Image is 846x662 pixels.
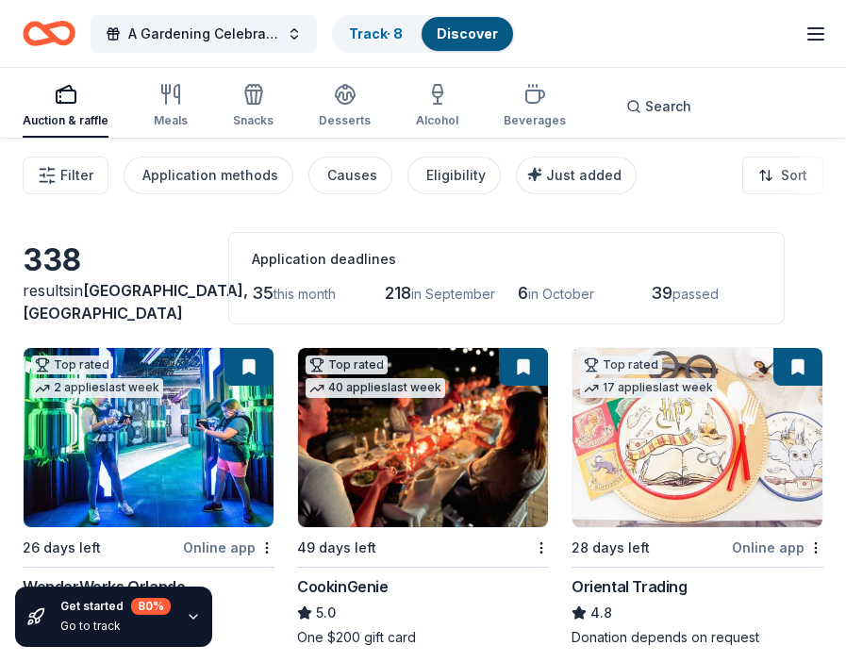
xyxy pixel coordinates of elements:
a: Discover [437,25,498,41]
button: Track· 8Discover [332,15,515,53]
a: Image for CookinGenieTop rated40 applieslast week49 days leftCookinGenie5.0One $200 gift card [297,347,549,647]
span: passed [672,286,719,302]
div: 80 % [131,598,171,615]
a: Image for Oriental TradingTop rated17 applieslast week28 days leftOnline appOriental Trading4.8Do... [572,347,823,647]
button: Sort [742,157,823,194]
span: 39 [651,283,672,303]
a: Image for WonderWorks OrlandoTop rated2 applieslast week26 days leftOnline appWonderWorks Orlando... [23,347,274,647]
div: Alcohol [416,113,458,128]
div: Beverages [504,113,566,128]
div: Application methods [142,164,278,187]
span: Search [645,95,691,118]
div: Snacks [233,113,274,128]
button: Application methods [124,157,293,194]
span: 6 [518,283,528,303]
div: 28 days left [572,537,650,559]
button: Meals [154,75,188,138]
button: Desserts [319,75,371,138]
div: Oriental Trading [572,575,688,598]
span: Filter [60,164,93,187]
button: Filter [23,157,108,194]
button: Beverages [504,75,566,138]
span: 4.8 [590,602,612,624]
div: Get started [60,598,171,615]
button: Alcohol [416,75,458,138]
button: A Gardening Celebration, Fall Festival of Plants & Learning | 2025 [91,15,317,53]
div: Top rated [580,356,662,374]
div: Online app [183,536,274,559]
span: [GEOGRAPHIC_DATA], [GEOGRAPHIC_DATA] [23,281,248,323]
div: Online app [732,536,823,559]
img: Image for Oriental Trading [572,348,822,527]
span: A Gardening Celebration, Fall Festival of Plants & Learning | 2025 [128,23,279,45]
div: 49 days left [297,537,376,559]
div: One $200 gift card [297,628,549,647]
span: 35 [252,283,274,303]
button: Causes [308,157,392,194]
button: Eligibility [407,157,501,194]
a: Track· 8 [349,25,403,41]
span: 5.0 [316,602,336,624]
div: 338 [23,241,206,279]
button: Auction & raffle [23,75,108,138]
div: Causes [327,164,377,187]
div: 17 applies last week [580,378,717,398]
div: Meals [154,113,188,128]
span: this month [274,286,336,302]
div: Desserts [319,113,371,128]
div: Application deadlines [252,248,761,271]
span: in October [528,286,594,302]
a: Home [23,11,75,56]
span: in September [411,286,495,302]
button: Just added [516,157,637,194]
div: Top rated [306,356,388,374]
button: Snacks [233,75,274,138]
div: Donation depends on request [572,628,823,647]
div: results [23,279,206,324]
span: in [23,281,248,323]
div: Eligibility [426,164,486,187]
div: 2 applies last week [31,378,163,398]
span: Just added [546,167,622,183]
button: Search [611,88,706,125]
img: Image for CookinGenie [298,348,548,527]
div: Top rated [31,356,113,374]
div: 40 applies last week [306,378,445,398]
img: Image for WonderWorks Orlando [24,348,274,527]
div: Auction & raffle [23,113,108,128]
span: Sort [781,164,807,187]
div: 26 days left [23,537,101,559]
div: CookinGenie [297,575,389,598]
span: 218 [385,283,411,303]
div: Go to track [60,619,171,634]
